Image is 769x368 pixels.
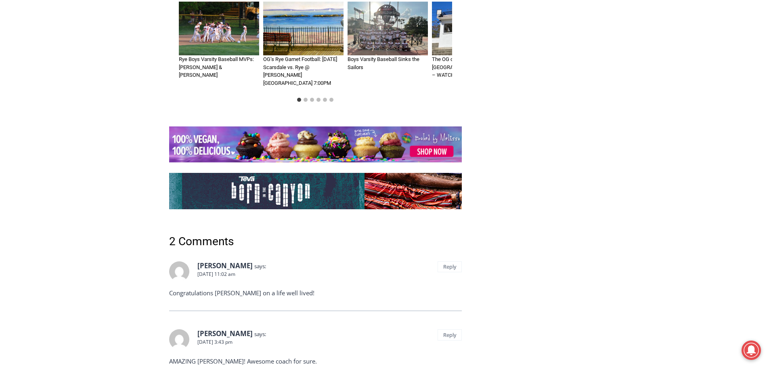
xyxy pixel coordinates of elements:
div: Located at [STREET_ADDRESS][PERSON_NAME] [83,50,115,97]
a: Rye Boys Varsity Baseball MVPs: [PERSON_NAME] & [PERSON_NAME] [179,56,254,78]
span: Open Tues. - Sun. [PHONE_NUMBER] [2,83,79,114]
button: Go to slide 5 [323,98,327,102]
b: [PERSON_NAME] [197,329,253,338]
a: Reply to John Naclerio [438,329,462,341]
a: [DATE] 3:43 pm [197,339,233,345]
div: 1 of 6 [179,2,259,93]
h2: 2 Comments [169,233,462,250]
img: OG’s Rye Garnet Football: Friday, October 17 Scarsdale vs. Rye @ Nugent Stadium 7:00PM [263,2,344,55]
b: [PERSON_NAME] [197,261,253,270]
button: Go to slide 3 [310,98,314,102]
a: The OG on Rye Football: Varsity vs. [GEOGRAPHIC_DATA], [DATE], 7pm – WATCH LIVE [432,56,511,78]
span: says: [254,263,266,270]
img: Baked by Melissa [169,126,462,163]
button: Go to slide 4 [316,98,321,102]
button: Go to slide 1 [297,98,301,102]
p: Congratulations [PERSON_NAME] on a life well lived! [169,288,462,298]
div: "I learned about the history of a place I’d honestly never considered even as a resident of [GEOG... [204,0,381,78]
span: Intern @ [DOMAIN_NAME] [211,80,374,99]
div: 3 of 6 [348,2,428,93]
a: Boys Varsity Baseball Sinks the Sailors [348,56,419,70]
div: 4 of 6 [432,2,512,93]
p: AMAZING [PERSON_NAME]! Awesome coach for sure. [169,356,462,366]
a: Reply to Linda [438,261,462,273]
a: Intern @ [DOMAIN_NAME] [194,78,391,101]
img: (PHOTO: Rye Boys Varsity Baseball won the first round of playoffs 5-4 over Greeley on Monday with... [179,2,259,55]
ul: Select a slide to show [179,97,452,103]
a: OG’s Rye Garnet Football: [DATE] Scarsdale vs. Rye @ [PERSON_NAME][GEOGRAPHIC_DATA] 7:00PM [263,56,337,86]
span: says: [254,330,266,338]
a: [DATE] 11:02 am [197,271,235,278]
button: Go to slide 2 [304,98,308,102]
a: Open Tues. - Sun. [PHONE_NUMBER] [0,81,81,101]
button: Go to slide 6 [329,98,333,102]
img: (PHOTO: Rye Boys Varsity Baseball at Disney Wide World of Sports in Orlando, Florida.) [348,2,428,55]
img: Steve "The OG" Feeney [432,2,512,55]
div: 2 of 6 [263,2,344,93]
